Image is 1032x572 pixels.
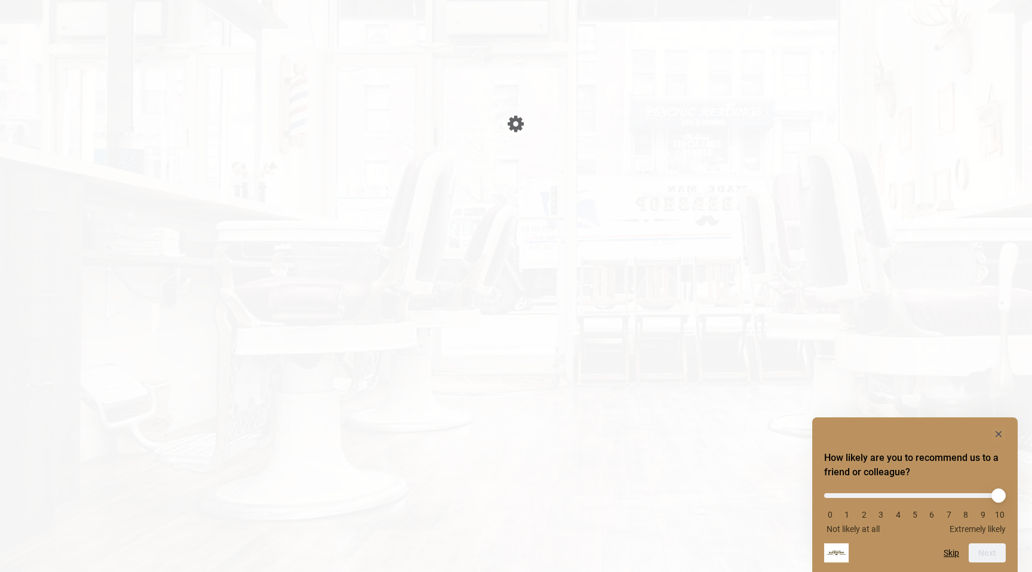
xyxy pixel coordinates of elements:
li: 8 [960,510,972,519]
div: How likely are you to recommend us to a friend or colleague? Select an option from 0 to 10, with ... [824,427,1006,562]
span: Extremely likely [950,524,1006,534]
li: 6 [926,510,938,519]
button: Hide survey [991,427,1006,441]
div: How likely are you to recommend us to a friend or colleague? Select an option from 0 to 10, with ... [824,484,1006,534]
li: 0 [824,510,836,519]
li: 1 [841,510,853,519]
button: Skip [944,548,959,558]
li: 7 [943,510,955,519]
li: 9 [977,510,989,519]
li: 3 [875,510,887,519]
li: 5 [909,510,921,519]
span: Not likely at all [827,524,880,534]
h2: How likely are you to recommend us to a friend or colleague? Select an option from 0 to 10, with ... [824,451,1006,479]
li: 2 [858,510,870,519]
li: 10 [994,510,1006,519]
li: 4 [892,510,904,519]
button: Next question [969,543,1006,562]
